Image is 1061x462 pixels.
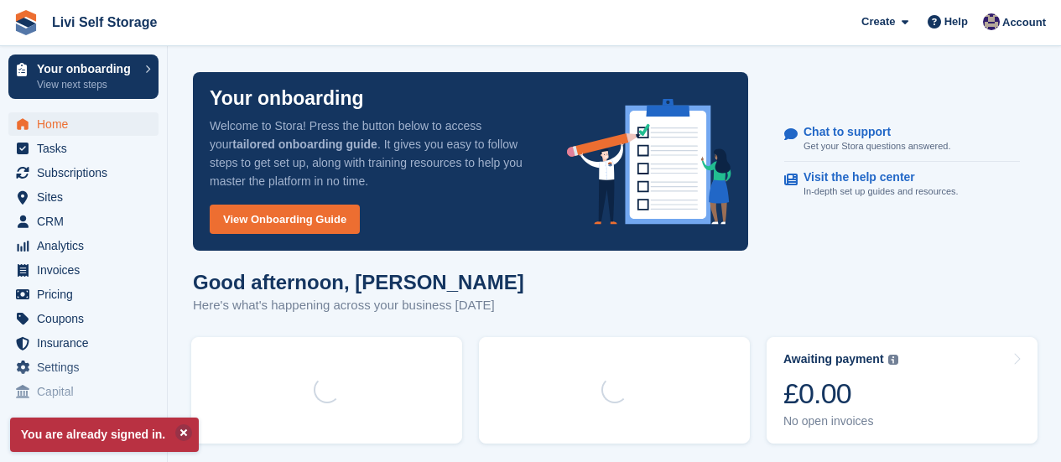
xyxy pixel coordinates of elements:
a: menu [8,331,159,355]
span: Invoices [37,258,138,282]
div: No open invoices [783,414,898,428]
img: icon-info-grey-7440780725fd019a000dd9b08b2336e03edf1995a4989e88bcd33f0948082b44.svg [888,355,898,365]
a: Livi Self Storage [45,8,164,36]
p: View next steps [37,77,137,92]
span: Settings [37,356,138,379]
a: menu [8,307,159,330]
span: Coupons [37,307,138,330]
a: menu [8,258,159,282]
a: menu [8,161,159,184]
p: Your onboarding [37,63,137,75]
img: stora-icon-8386f47178a22dfd0bd8f6a31ec36ba5ce8667c1dd55bd0f319d3a0aa187defe.svg [13,10,39,35]
a: menu [8,234,159,257]
p: Visit the help center [804,170,945,184]
div: £0.00 [783,376,898,411]
a: menu [8,283,159,306]
span: Subscriptions [37,161,138,184]
span: CRM [37,210,138,233]
a: Visit the help center In-depth set up guides and resources. [784,162,1020,207]
a: View Onboarding Guide [210,205,360,234]
a: menu [8,185,159,209]
div: Awaiting payment [783,352,884,366]
p: Chat to support [804,125,937,139]
span: Help [944,13,968,30]
h1: Good afternoon, [PERSON_NAME] [193,271,524,293]
strong: tailored onboarding guide [232,138,377,151]
span: Sites [37,185,138,209]
span: Create [861,13,895,30]
a: Awaiting payment £0.00 No open invoices [767,337,1038,444]
a: menu [8,137,159,160]
p: Here's what's happening across your business [DATE] [193,296,524,315]
a: Chat to support Get your Stora questions answered. [784,117,1020,163]
a: menu [8,210,159,233]
p: You are already signed in. [10,418,199,452]
span: Account [1002,14,1046,31]
a: menu [8,112,159,136]
p: Your onboarding [210,89,364,108]
img: Jim [983,13,1000,30]
p: In-depth set up guides and resources. [804,184,959,199]
a: Your onboarding View next steps [8,55,159,99]
span: Tasks [37,137,138,160]
span: Home [37,112,138,136]
p: Welcome to Stora! Press the button below to access your . It gives you easy to follow steps to ge... [210,117,540,190]
span: Analytics [37,234,138,257]
p: Get your Stora questions answered. [804,139,950,153]
a: menu [8,380,159,403]
img: onboarding-info-6c161a55d2c0e0a8cae90662b2fe09162a5109e8cc188191df67fb4f79e88e88.svg [567,99,731,225]
span: Insurance [37,331,138,355]
a: menu [8,356,159,379]
span: Capital [37,380,138,403]
span: Pricing [37,283,138,306]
